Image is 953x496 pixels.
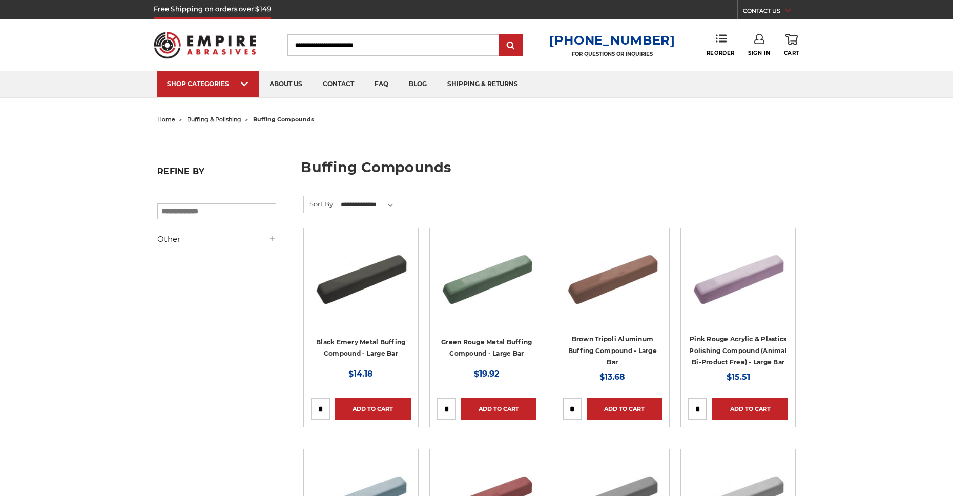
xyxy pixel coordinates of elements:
[311,235,410,366] a: Black Stainless Steel Buffing Compound
[253,116,314,123] span: buffing compounds
[154,25,256,65] img: Empire Abrasives
[501,35,521,56] input: Submit
[727,372,750,382] span: $15.51
[743,5,799,19] a: CONTACT US
[784,50,799,56] span: Cart
[563,235,662,366] a: Brown Tripoli Aluminum Buffing Compound
[313,71,364,97] a: contact
[599,372,625,382] span: $13.68
[399,71,437,97] a: blog
[748,50,770,56] span: Sign In
[437,235,536,366] a: Green Rouge Aluminum Buffing Compound
[187,116,241,123] a: buffing & polishing
[348,369,373,379] span: $14.18
[563,235,662,317] img: Brown Tripoli Aluminum Buffing Compound
[167,80,249,88] div: SHOP CATEGORIES
[784,34,799,56] a: Cart
[157,116,175,123] a: home
[339,197,399,213] select: Sort By:
[311,235,410,317] img: Black Stainless Steel Buffing Compound
[335,398,410,420] a: Add to Cart
[259,71,313,97] a: about us
[437,235,536,317] img: Green Rouge Aluminum Buffing Compound
[549,33,675,48] a: [PHONE_NUMBER]
[549,51,675,57] p: FOR QUESTIONS OR INQUIRIES
[364,71,399,97] a: faq
[301,160,796,182] h1: buffing compounds
[712,398,788,420] a: Add to Cart
[688,235,788,366] a: Pink Plastic Polishing Compound
[707,34,735,56] a: Reorder
[157,167,276,182] h5: Refine by
[587,398,662,420] a: Add to Cart
[461,398,536,420] a: Add to Cart
[688,235,788,317] img: Pink Plastic Polishing Compound
[707,50,735,56] span: Reorder
[437,71,528,97] a: shipping & returns
[157,233,276,245] h5: Other
[304,196,335,212] label: Sort By:
[474,369,499,379] span: $19.92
